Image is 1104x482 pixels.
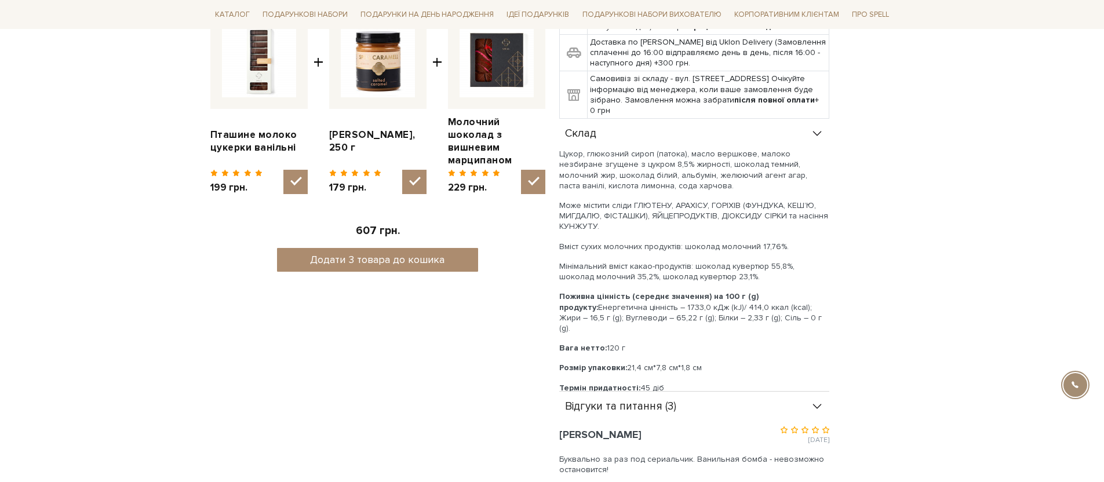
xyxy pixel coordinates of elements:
b: Працюємо без вихідних. [688,21,786,31]
a: Подарункові набори [258,6,352,24]
b: після повної оплати [734,95,815,105]
img: Молочний шоколад з вишневим марципаном [460,23,534,97]
a: Подарункові набори вихователю [578,5,726,24]
a: Корпоративним клієнтам [730,5,844,24]
a: Про Spell [847,6,894,24]
div: [DATE] [694,425,829,446]
p: 120 г [559,343,829,353]
span: + [432,12,442,194]
p: Енергетична цінність – 1733,0 кДж (kJ)/ 414,0 ккал (kcal); Жири – 16,5 г (g); Вуглеводи – 65,22 г... [559,291,829,334]
a: Подарунки на День народження [356,6,498,24]
span: 179 грн. [329,181,382,194]
img: Карамель солона, 250 г [341,23,415,97]
p: Мінімальний вміст какао-продуктів: шоколад кувертюр 55,8%, шоколад молочний 35,2%, шоколад куверт... [559,261,829,282]
span: 607 грн. [356,224,400,238]
a: Пташине молоко цукерки ванільні [210,129,308,154]
p: Може містити сліди ГЛЮТЕНУ, АРАХІСУ, ГОРІХІВ (ФУНДУКА, КЕШ’Ю, МИГДАЛЮ, ФІСТАШКИ), ЯЙЦЕПРОДУКТІВ, ... [559,200,829,232]
div: Буквально за раз под сериальчик. Ванильная бомба - невозможно остановится! [559,448,829,477]
a: Ідеї подарунків [502,6,574,24]
b: Термін придатності: [559,383,640,393]
td: Доставка по [PERSON_NAME] від Uklon Delivery (Замовлення сплаченні до 16:00 відправляємо день в д... [587,34,829,71]
a: Молочний шоколад з вишневим марципаном [448,116,545,167]
p: 45 діб [559,383,829,393]
p: 21,4 см*7,8 см*1,8 см [559,363,829,373]
img: Пташине молоко цукерки ванільні [222,23,296,97]
span: 199 грн. [210,181,263,194]
td: Самовивіз зі складу - вул. [STREET_ADDRESS] Очікуйте інформацію від менеджера, коли ваше замовлен... [587,71,829,119]
span: 229 грн. [448,181,501,194]
span: Склад [565,129,596,139]
b: Вага нетто: [559,343,607,353]
a: [PERSON_NAME], 250 г [329,129,427,154]
p: Цукор, глюкозний сироп (патока), масло вершкове, малоко незбиране згущене з цукром 8,5% жирності,... [559,149,829,191]
span: Відгуки та питання (3) [565,401,676,412]
b: Поживна цінність (середнє значення) на 100 г (g) продукту: [559,291,759,312]
button: Додати 3 товара до кошика [277,248,478,272]
span: + [314,12,323,194]
a: Каталог [210,6,254,24]
span: [PERSON_NAME] [559,428,642,441]
p: Вміст сухих молочних продуктів: шоколад молочний 17,76%. [559,242,829,252]
b: Розмір упаковки: [559,363,627,373]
